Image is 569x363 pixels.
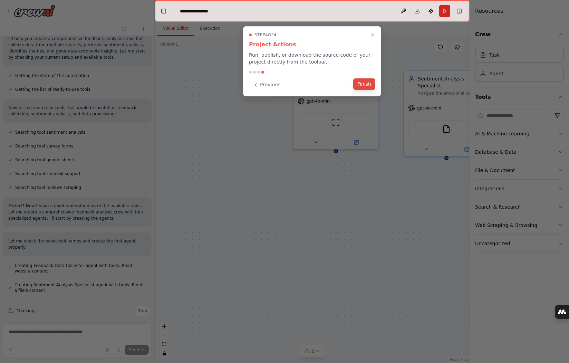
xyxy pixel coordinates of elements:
button: Close walkthrough [368,31,377,39]
p: Run, publish, or download the source code of your project directly from the toolbar. [249,51,375,65]
button: Previous [249,79,284,90]
h3: Project Actions [249,40,375,49]
span: Step 4 of 4 [254,32,277,38]
button: Hide left sidebar [159,6,168,16]
button: Finish [353,78,375,90]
